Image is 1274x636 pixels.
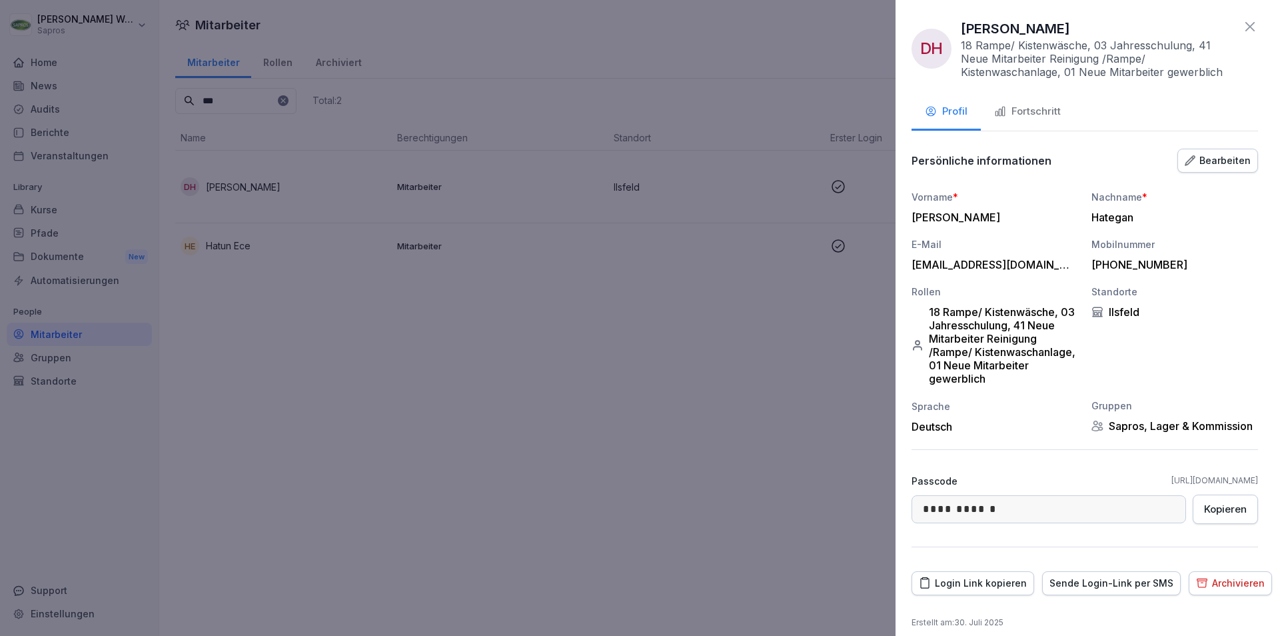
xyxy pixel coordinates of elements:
[1193,495,1258,524] button: Kopieren
[912,211,1071,224] div: [PERSON_NAME]
[1091,190,1258,204] div: Nachname
[1091,305,1258,319] div: Ilsfeld
[1177,149,1258,173] button: Bearbeiten
[912,95,981,131] button: Profil
[1049,576,1173,591] div: Sende Login-Link per SMS
[981,95,1074,131] button: Fortschritt
[1185,153,1251,168] div: Bearbeiten
[961,19,1070,39] p: [PERSON_NAME]
[1091,399,1258,413] div: Gruppen
[1091,237,1258,251] div: Mobilnummer
[994,104,1061,119] div: Fortschritt
[912,420,1078,433] div: Deutsch
[912,154,1051,167] p: Persönliche informationen
[912,474,957,488] p: Passcode
[919,576,1027,591] div: Login Link kopieren
[961,39,1235,79] p: 18 Rampe/ Kistenwäsche, 03 Jahresschulung, 41 Neue Mitarbeiter Reinigung /Rampe/ Kistenwaschanlag...
[912,258,1071,271] div: [EMAIL_ADDRESS][DOMAIN_NAME]
[1091,258,1251,271] div: [PHONE_NUMBER]
[1204,502,1247,517] div: Kopieren
[1171,475,1258,487] a: [URL][DOMAIN_NAME]
[912,285,1078,299] div: Rollen
[1196,576,1265,591] div: Archivieren
[912,617,1258,629] p: Erstellt am : 30. Juli 2025
[912,29,952,69] div: DH
[1091,419,1258,433] div: Sapros, Lager & Kommission
[912,571,1034,595] button: Login Link kopieren
[1189,571,1272,595] button: Archivieren
[912,237,1078,251] div: E-Mail
[925,104,967,119] div: Profil
[1042,571,1181,595] button: Sende Login-Link per SMS
[912,190,1078,204] div: Vorname
[1091,285,1258,299] div: Standorte
[912,399,1078,413] div: Sprache
[912,305,1078,385] div: 18 Rampe/ Kistenwäsche, 03 Jahresschulung, 41 Neue Mitarbeiter Reinigung /Rampe/ Kistenwaschanlag...
[1091,211,1251,224] div: Hategan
